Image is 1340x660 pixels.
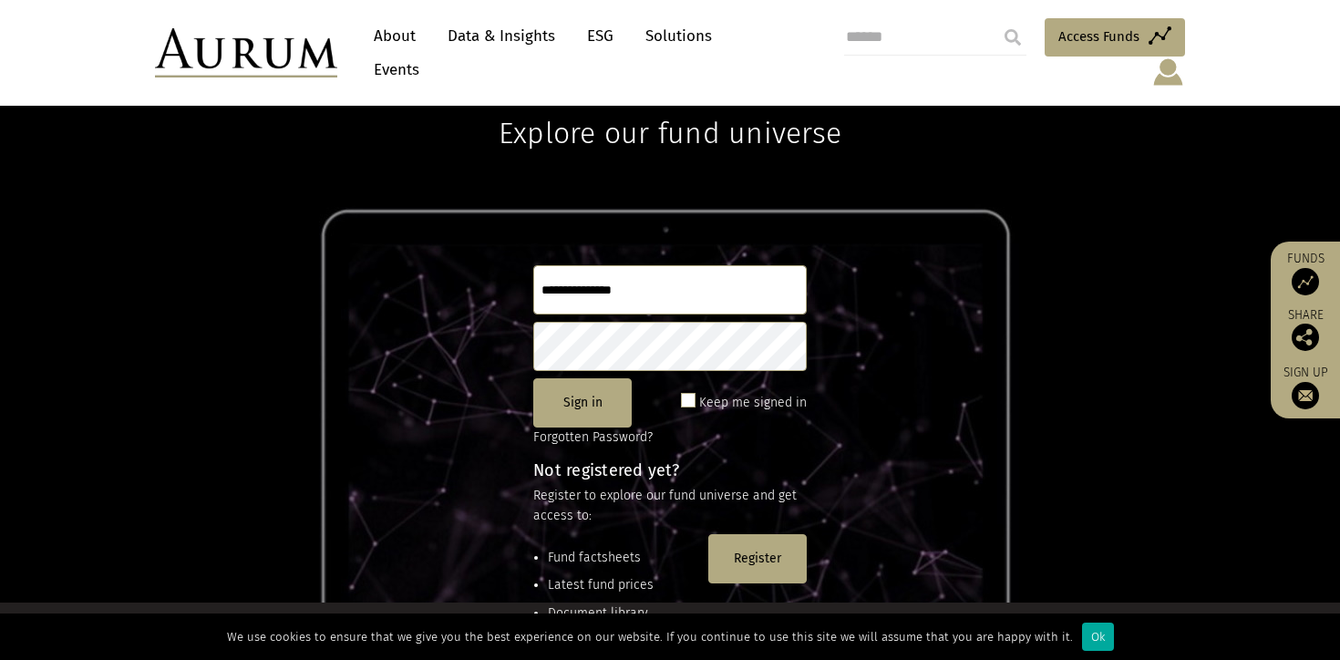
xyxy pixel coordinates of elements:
[533,429,653,445] a: Forgotten Password?
[699,392,807,414] label: Keep me signed in
[995,19,1031,56] input: Submit
[155,28,337,77] img: Aurum
[499,61,841,150] h1: Explore our fund universe
[1280,365,1331,409] a: Sign up
[533,462,807,479] h4: Not registered yet?
[1292,382,1319,409] img: Sign up to our newsletter
[636,19,721,53] a: Solutions
[533,378,632,428] button: Sign in
[438,19,564,53] a: Data & Insights
[708,534,807,583] button: Register
[365,19,425,53] a: About
[548,548,701,568] li: Fund factsheets
[365,53,419,87] a: Events
[1082,623,1114,651] div: Ok
[1292,268,1319,295] img: Access Funds
[548,575,701,595] li: Latest fund prices
[548,603,701,624] li: Document library
[1280,309,1331,351] div: Share
[1280,251,1331,295] a: Funds
[1045,18,1185,57] a: Access Funds
[1058,26,1139,47] span: Access Funds
[1151,57,1185,88] img: account-icon.svg
[1292,324,1319,351] img: Share this post
[578,19,623,53] a: ESG
[533,486,807,527] p: Register to explore our fund universe and get access to:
